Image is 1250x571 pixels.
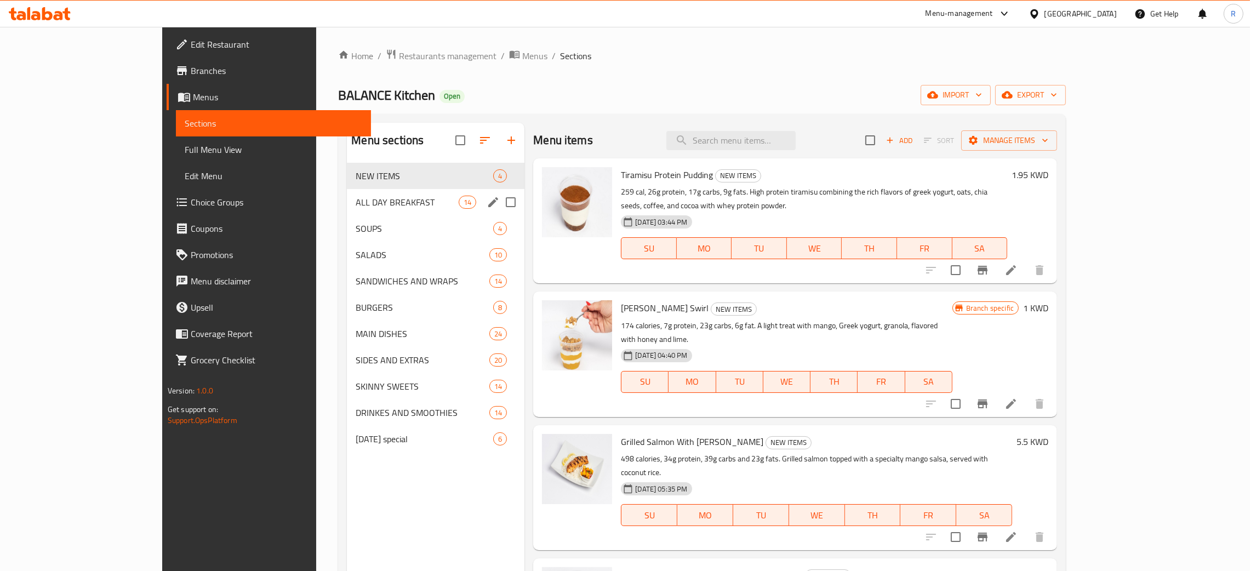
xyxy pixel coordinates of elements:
[191,248,362,261] span: Promotions
[356,406,489,419] div: DRINKES AND SMOOTHIES
[489,275,507,288] div: items
[356,327,489,340] span: MAIN DISHES
[347,347,524,373] div: SIDES AND EXTRAS20
[498,127,524,153] button: Add section
[356,432,493,446] div: Ramadan special
[901,241,948,256] span: FR
[862,374,900,390] span: FR
[917,132,961,149] span: Select section first
[715,169,761,182] div: NEW ITEMS
[356,353,489,367] span: SIDES AND EXTRAS
[763,371,810,393] button: WE
[351,132,424,149] h2: Menu sections
[787,237,842,259] button: WE
[631,484,692,494] span: [DATE] 05:35 PM
[191,353,362,367] span: Grocery Checklist
[490,329,506,339] span: 24
[489,248,507,261] div: items
[167,321,371,347] a: Coverage Report
[472,127,498,153] span: Sort sections
[542,434,612,504] img: Grilled Salmon With Mango Salsa
[721,374,759,390] span: TU
[789,504,845,526] button: WE
[956,504,1012,526] button: SA
[626,374,664,390] span: SU
[621,185,1007,213] p: 259 cal, 26g protein, 17g carbs, 9g fats. High protein tiramisu combining the rich flavors of gre...
[1012,167,1048,182] h6: 1.95 KWD
[768,374,806,390] span: WE
[490,408,506,418] span: 14
[900,504,956,526] button: FR
[167,31,371,58] a: Edit Restaurant
[533,132,593,149] h2: Menu items
[490,250,506,260] span: 10
[849,507,897,523] span: TH
[347,399,524,426] div: DRINKES AND SMOOTHIES14
[621,300,709,316] span: [PERSON_NAME] Swirl
[191,275,362,288] span: Menu disclaimer
[347,189,524,215] div: ALL DAY BREAKFAST14edit
[378,49,381,62] li: /
[347,268,524,294] div: SANDWICHES AND WRAPS14
[356,248,489,261] div: SALADS
[1004,88,1057,102] span: export
[957,241,1003,256] span: SA
[493,301,507,314] div: items
[191,196,362,209] span: Choice Groups
[621,433,763,450] span: Grilled Salmon With [PERSON_NAME]
[736,241,783,256] span: TU
[846,241,893,256] span: TH
[621,167,713,183] span: Tiramisu Protein Pudding
[626,507,673,523] span: SU
[969,524,996,550] button: Branch-specific-item
[542,300,612,370] img: Mango Yogurt Swirl
[716,169,761,182] span: NEW ITEMS
[191,64,362,77] span: Branches
[356,301,493,314] span: BURGERS
[185,143,362,156] span: Full Menu View
[185,117,362,130] span: Sections
[459,197,476,208] span: 14
[542,167,612,237] img: Tiramisu Protein Pudding
[969,391,996,417] button: Branch-specific-item
[621,371,669,393] button: SU
[168,413,237,427] a: Support.OpsPlatform
[897,237,952,259] button: FR
[168,402,218,416] span: Get support on:
[969,257,996,283] button: Branch-specific-item
[905,371,952,393] button: SA
[356,169,493,182] div: NEW ITEMS
[167,215,371,242] a: Coupons
[884,134,914,147] span: Add
[185,169,362,182] span: Edit Menu
[347,242,524,268] div: SALADS10
[815,374,853,390] span: TH
[494,224,506,234] span: 4
[944,259,967,282] span: Select to update
[961,507,1008,523] span: SA
[1004,397,1018,410] a: Edit menu item
[191,301,362,314] span: Upsell
[810,371,858,393] button: TH
[766,436,812,449] div: NEW ITEMS
[167,268,371,294] a: Menu disclaimer
[882,132,917,149] span: Add item
[489,327,507,340] div: items
[845,504,901,526] button: TH
[196,384,213,398] span: 1.0.0
[929,88,982,102] span: import
[347,163,524,189] div: NEW ITEMS4
[711,303,756,316] span: NEW ITEMS
[490,381,506,392] span: 14
[347,294,524,321] div: BURGERS8
[962,303,1018,313] span: Branch specific
[1004,530,1018,544] a: Edit menu item
[921,85,991,105] button: import
[490,276,506,287] span: 14
[191,327,362,340] span: Coverage Report
[677,237,732,259] button: MO
[560,49,591,62] span: Sections
[449,129,472,152] span: Select all sections
[944,526,967,549] span: Select to update
[631,217,692,227] span: [DATE] 03:44 PM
